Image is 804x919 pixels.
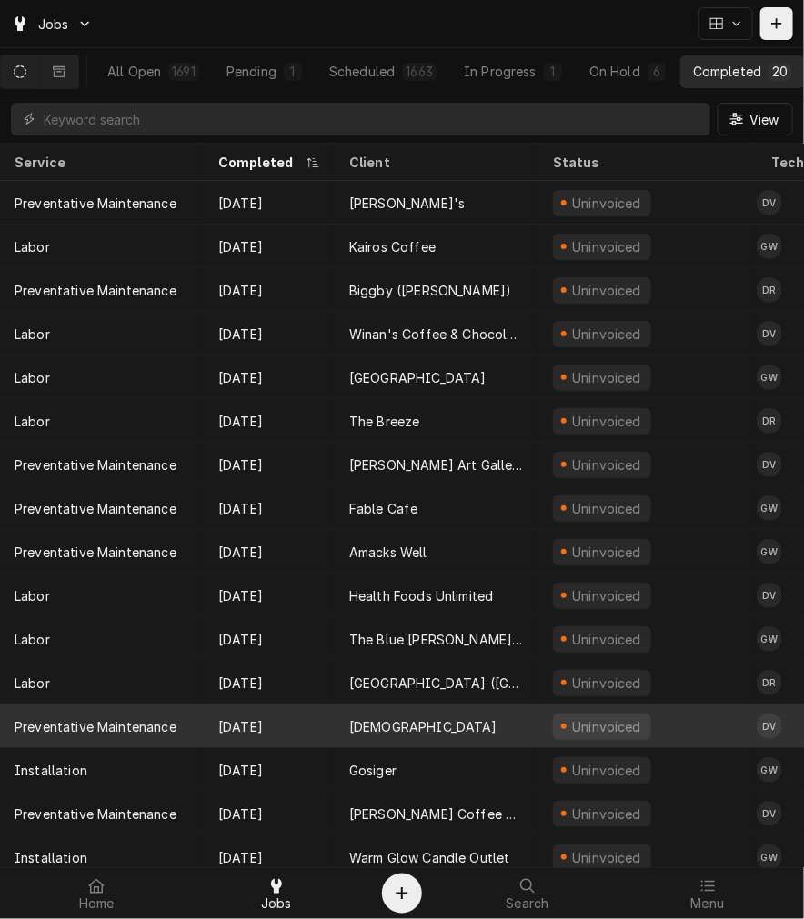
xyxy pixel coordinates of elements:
[15,543,176,562] div: Preventative Maintenance
[570,761,644,780] div: Uninvoiced
[15,194,176,213] div: Preventative Maintenance
[757,321,782,346] div: Dane Vagedes's Avatar
[204,704,335,748] div: [DATE]
[570,499,644,518] div: Uninvoiced
[757,801,782,826] div: DV
[349,325,524,344] div: Winan's Coffee & Chocolate ([PERSON_NAME])
[204,181,335,225] div: [DATE]
[757,408,782,434] div: Damon Rinehart's Avatar
[349,630,524,649] div: The Blue [PERSON_NAME] Cafe
[15,499,176,518] div: Preventative Maintenance
[718,103,793,135] button: View
[204,530,335,574] div: [DATE]
[757,452,782,477] div: DV
[349,761,397,780] div: Gosiger
[204,312,335,355] div: [DATE]
[349,237,436,256] div: Kairos Coffee
[15,325,50,344] div: Labor
[651,62,662,81] div: 6
[772,62,788,81] div: 20
[329,62,395,81] div: Scheduled
[15,237,50,256] div: Labor
[757,190,782,215] div: DV
[757,670,782,695] div: Damon Rinehart's Avatar
[349,194,465,213] div: [PERSON_NAME]'s
[15,674,50,693] div: Labor
[204,268,335,312] div: [DATE]
[757,626,782,652] div: Graham Wick's Avatar
[757,277,782,303] div: Damon Rinehart's Avatar
[107,62,161,81] div: All Open
[757,190,782,215] div: Dane Vagedes's Avatar
[349,543,427,562] div: Amacks Well
[15,586,50,605] div: Labor
[15,630,50,649] div: Labor
[757,844,782,870] div: Graham Wick's Avatar
[570,455,644,474] div: Uninvoiced
[757,321,782,346] div: DV
[15,455,176,474] div: Preventative Maintenance
[287,62,298,81] div: 1
[757,495,782,521] div: GW
[757,801,782,826] div: Dane Vagedes's Avatar
[757,408,782,434] div: DR
[757,452,782,477] div: Dane Vagedes's Avatar
[204,486,335,530] div: [DATE]
[15,848,87,867] div: Installation
[349,674,524,693] div: [GEOGRAPHIC_DATA] ([GEOGRAPHIC_DATA])
[349,368,487,387] div: [GEOGRAPHIC_DATA]
[757,234,782,259] div: Graham Wick's Avatar
[15,153,186,172] div: Service
[38,15,69,34] span: Jobs
[382,874,422,914] button: Create Object
[757,495,782,521] div: Graham Wick's Avatar
[218,153,302,172] div: Completed
[570,586,644,605] div: Uninvoiced
[693,62,761,81] div: Completed
[349,717,497,736] div: [DEMOGRAPHIC_DATA]
[204,443,335,486] div: [DATE]
[757,539,782,564] div: GW
[757,277,782,303] div: DR
[570,674,644,693] div: Uninvoiced
[349,153,520,172] div: Client
[757,539,782,564] div: Graham Wick's Avatar
[570,194,644,213] div: Uninvoiced
[204,617,335,661] div: [DATE]
[349,586,494,605] div: Health Foods Unlimited
[4,9,100,39] a: Go to Jobs
[589,62,640,81] div: On Hold
[757,757,782,783] div: Graham Wick's Avatar
[79,897,115,912] span: Home
[15,761,87,780] div: Installation
[570,717,644,736] div: Uninvoiced
[187,872,366,915] a: Jobs
[464,62,537,81] div: In Progress
[349,412,420,431] div: The Breeze
[204,835,335,879] div: [DATE]
[570,848,644,867] div: Uninvoiced
[570,630,644,649] div: Uninvoiced
[261,897,292,912] span: Jobs
[553,153,739,172] div: Status
[204,661,335,704] div: [DATE]
[570,804,644,824] div: Uninvoiced
[757,670,782,695] div: DR
[204,355,335,399] div: [DATE]
[226,62,276,81] div: Pending
[757,714,782,739] div: Dane Vagedes's Avatar
[349,499,418,518] div: Fable Cafe
[15,804,176,824] div: Preventative Maintenance
[204,225,335,268] div: [DATE]
[757,365,782,390] div: Graham Wick's Avatar
[349,848,510,867] div: Warm Glow Candle Outlet
[172,62,196,81] div: 1691
[570,237,644,256] div: Uninvoiced
[746,110,783,129] span: View
[570,325,644,344] div: Uninvoiced
[349,455,524,474] div: [PERSON_NAME] Art Gallery and Coffee Shop
[507,897,549,912] span: Search
[570,368,644,387] div: Uninvoiced
[618,872,797,915] a: Menu
[691,897,725,912] span: Menu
